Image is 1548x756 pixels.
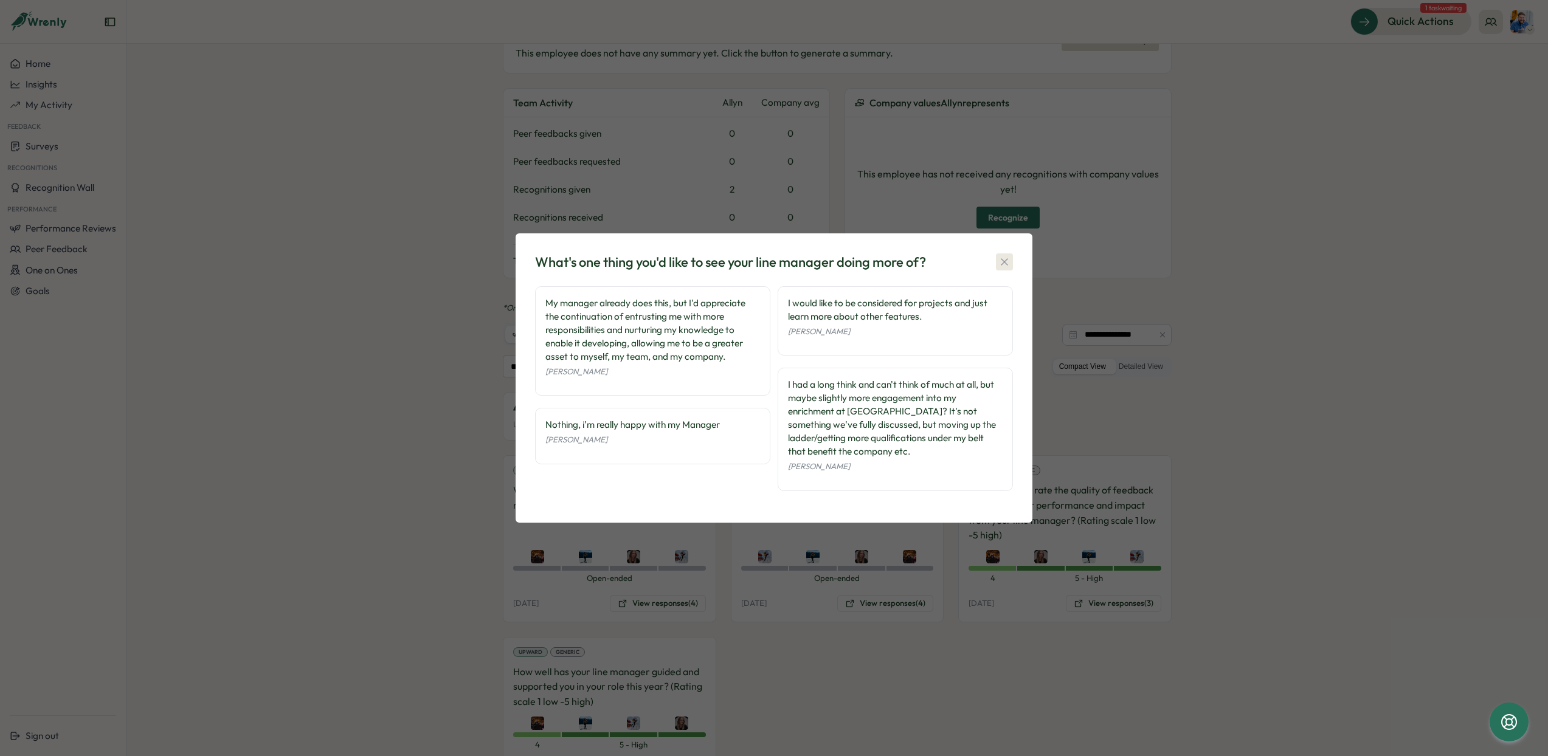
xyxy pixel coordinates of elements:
div: Nothing, i'm really happy with my Manager [545,418,760,431]
div: What's one thing you'd like to see your line manager doing more of? [535,253,926,272]
span: [PERSON_NAME] [788,461,850,471]
span: [PERSON_NAME] [545,435,607,444]
div: I had a long think and can't think of much at all, but maybe slightly more engagement into my enr... [788,378,1003,458]
span: [PERSON_NAME] [545,366,607,376]
span: [PERSON_NAME] [788,326,850,336]
div: I would like to be considered for projects and just learn more about other features. [788,297,1003,323]
div: My manager already does this, but I'd appreciate the continuation of entrusting me with more resp... [545,297,760,363]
